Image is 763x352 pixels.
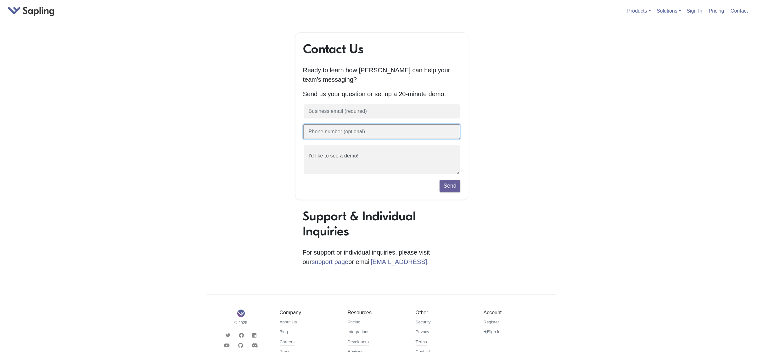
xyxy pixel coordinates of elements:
a: Careers [280,339,295,346]
i: Twitter [225,333,230,338]
a: Products [627,8,651,14]
i: LinkedIn [252,333,256,338]
small: © 2025 [212,320,270,326]
i: Discord [251,343,258,348]
i: Youtube [224,343,230,348]
i: Github [238,343,243,348]
a: Sign In [684,6,705,16]
a: Contact [728,6,750,16]
h5: Account [484,310,542,316]
a: Solutions [657,8,681,14]
p: Ready to learn how [PERSON_NAME] can help your team's messaging? [303,65,460,84]
textarea: I'd like to see a demo! [303,144,460,175]
a: Terms [416,339,427,346]
input: Business email (required) [303,104,460,119]
h1: Support & Individual Inquiries [303,209,461,239]
p: For support or individual inquiries, please visit our or email . [303,248,461,267]
a: Register [484,319,499,327]
a: [EMAIL_ADDRESS] [371,258,427,265]
a: support page [311,258,348,265]
p: Send us your question or set up a 20-minute demo. [303,89,460,99]
h5: Resources [348,310,406,316]
a: Security [416,319,431,327]
h1: Contact Us [303,41,460,57]
h5: Company [280,310,338,316]
a: About Us [280,319,297,327]
a: Integrations [348,329,370,336]
img: Sapling Logo [237,310,245,317]
a: Pricing [706,6,727,16]
i: Facebook [239,333,244,338]
button: Send [440,180,460,192]
input: Phone number (optional) [303,124,460,140]
h5: Other [416,310,474,316]
a: Sign in [484,329,501,336]
a: Blog [280,329,288,336]
a: Pricing [348,319,361,327]
a: Developers [348,339,369,346]
a: Privacy [416,329,429,336]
